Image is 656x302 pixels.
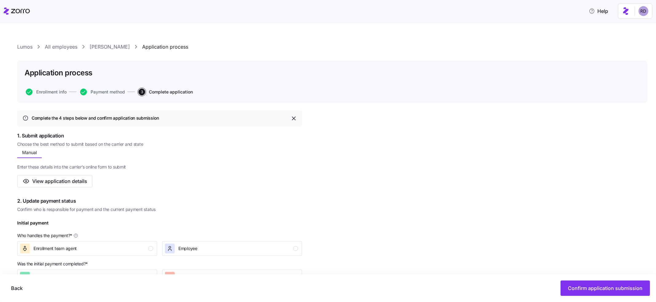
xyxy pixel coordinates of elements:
span: Who handles the payment? * [17,232,72,239]
span: View application details [32,177,87,185]
button: Help [584,5,613,17]
a: All employees [45,43,77,51]
img: 6d862e07fa9c5eedf81a4422c42283ac [639,6,648,16]
button: Confirm application submission [561,280,650,296]
span: 1. Submit application [17,132,302,140]
span: Employee [178,245,197,252]
span: Help [589,7,608,15]
span: 3 [138,89,145,95]
a: Application process [142,43,188,51]
button: Enrollment info [26,89,67,95]
a: 3Complete application [137,89,193,95]
button: Back [6,280,28,296]
span: Confirm application submission [568,284,642,292]
button: 3Complete application [138,89,193,95]
div: Initial payment [17,220,49,231]
h1: Application process [25,68,92,77]
span: Enrollment info [36,90,67,94]
a: Lumos [17,43,33,51]
a: Payment method [79,89,125,95]
span: Payment method [91,90,125,94]
span: Choose the best method to submit based on the carrier and state [17,141,302,147]
span: Yes [33,274,41,280]
span: Confirm who is responsible for payment and the current payment status [17,206,302,213]
a: [PERSON_NAME] [90,43,130,51]
span: Enter these details into the carrier’s online form to submit [17,164,302,170]
span: Back [11,284,23,292]
button: Payment method [80,89,125,95]
a: Enrollment info [25,89,67,95]
button: View application details [17,175,92,187]
span: No [178,274,184,280]
span: Enrollment team agent [33,245,77,252]
span: Was the initial payment completed? * [17,261,88,267]
span: 2. Update payment status [17,197,302,205]
span: Manual [22,150,37,155]
div: Complete the 4 steps below and confirm application submission [32,115,291,121]
span: Complete application [149,90,193,94]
